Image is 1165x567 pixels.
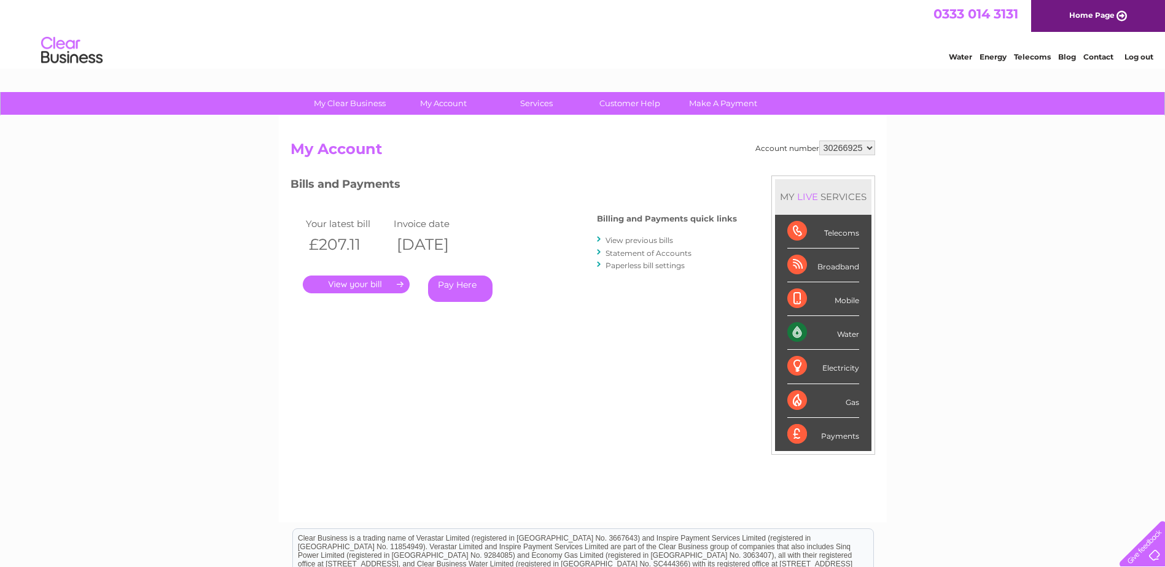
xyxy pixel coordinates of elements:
[391,232,479,257] th: [DATE]
[290,175,737,197] h3: Bills and Payments
[579,92,680,115] a: Customer Help
[606,236,673,245] a: View previous bills
[787,215,859,249] div: Telecoms
[795,191,820,202] div: LIVE
[787,249,859,282] div: Broadband
[787,350,859,384] div: Electricity
[787,282,859,316] div: Mobile
[1124,52,1153,61] a: Log out
[775,179,871,214] div: MY SERVICES
[949,52,972,61] a: Water
[787,316,859,350] div: Water
[299,92,400,115] a: My Clear Business
[787,384,859,418] div: Gas
[597,214,737,223] h4: Billing and Payments quick links
[755,141,875,155] div: Account number
[933,6,1018,21] a: 0333 014 3131
[672,92,774,115] a: Make A Payment
[303,276,410,293] a: .
[392,92,494,115] a: My Account
[980,52,1007,61] a: Energy
[290,141,875,164] h2: My Account
[41,32,103,69] img: logo.png
[428,276,493,302] a: Pay Here
[1083,52,1113,61] a: Contact
[1058,52,1076,61] a: Blog
[303,232,391,257] th: £207.11
[293,7,873,60] div: Clear Business is a trading name of Verastar Limited (registered in [GEOGRAPHIC_DATA] No. 3667643...
[606,261,685,270] a: Paperless bill settings
[486,92,587,115] a: Services
[391,215,479,232] td: Invoice date
[787,418,859,451] div: Payments
[606,249,692,258] a: Statement of Accounts
[303,215,391,232] td: Your latest bill
[1014,52,1051,61] a: Telecoms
